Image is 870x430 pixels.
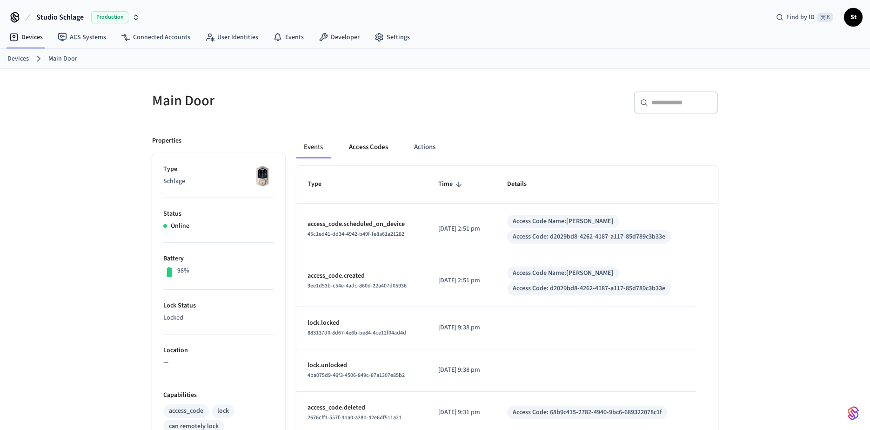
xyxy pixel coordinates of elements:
span: Time [438,177,465,191]
span: 45c1ed41-dd34-4942-b49f-fe8a61a21282 [308,230,404,238]
a: Events [266,29,311,46]
p: lock.locked [308,318,416,328]
p: [DATE] 9:31 pm [438,408,485,417]
div: Access Code Name: [PERSON_NAME] [513,217,614,226]
div: Access Code Name: [PERSON_NAME] [513,268,614,278]
p: — [163,358,274,368]
a: Developer [311,29,367,46]
p: Capabilities [163,390,274,400]
a: Settings [367,29,417,46]
p: [DATE] 9:38 pm [438,323,485,333]
div: lock [217,406,229,416]
p: [DATE] 2:51 pm [438,276,485,286]
span: 2676cff1-557f-4ba0-a28b-42e6df511a21 [308,414,402,422]
a: User Identities [198,29,266,46]
p: Online [171,221,189,231]
div: Access Code: d2029bd8-4262-4187-a117-85d789c3b33e [513,232,665,242]
a: ACS Systems [50,29,114,46]
p: access_code.deleted [308,403,416,413]
div: ant example [296,136,718,158]
button: Access Codes [341,136,395,158]
button: Actions [407,136,443,158]
span: Production [91,11,128,23]
span: 883137d0-8d67-4e6b-be84-4ce12f04ad4d [308,329,406,337]
h5: Main Door [152,91,429,110]
p: [DATE] 9:38 pm [438,365,485,375]
p: Locked [163,313,274,323]
span: St [845,9,862,26]
a: Connected Accounts [114,29,198,46]
button: Events [296,136,330,158]
p: Schlage [163,177,274,186]
p: Location [163,346,274,355]
p: access_code.created [308,271,416,281]
img: Schlage Sense Smart Deadbolt with Camelot Trim, Front [251,164,274,188]
div: Access Code: d2029bd8-4262-4187-a117-85d789c3b33e [513,284,665,293]
div: Access Code: 68b9c415-2782-4940-9bc6-689322078c1f [513,408,662,417]
a: Main Door [48,54,77,64]
p: Properties [152,136,181,146]
a: Devices [2,29,50,46]
p: [DATE] 2:51 pm [438,224,485,234]
span: Type [308,177,334,191]
p: Status [163,209,274,219]
span: 9ee1d53b-c54e-4adc-860d-22a407d05936 [308,282,407,290]
span: Studio Schlage [36,12,84,23]
p: Lock Status [163,301,274,311]
span: Details [507,177,539,191]
a: Devices [7,54,29,64]
p: Battery [163,254,274,264]
span: ⌘ K [817,13,833,22]
span: 4ba075d9-46f3-4506-849c-87a1307e85b2 [308,371,405,379]
div: access_code [169,406,203,416]
span: Find by ID [786,13,815,22]
button: St [844,8,863,27]
p: access_code.scheduled_on_device [308,219,416,229]
img: SeamLogoGradient.69752ec5.svg [848,406,859,421]
p: lock.unlocked [308,361,416,370]
div: Find by ID⌘ K [769,9,840,26]
p: Type [163,164,274,174]
p: 98% [177,266,189,276]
